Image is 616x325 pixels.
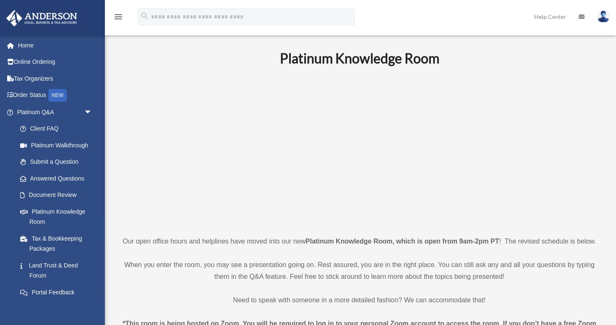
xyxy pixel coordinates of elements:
i: menu [113,12,123,22]
a: menu [113,15,123,22]
a: Client FAQ [12,121,105,137]
a: Land Trust & Deed Forum [12,257,105,284]
b: Platinum Knowledge Room [280,50,439,66]
p: Need to speak with someone in a more detailed fashion? We can accommodate that! [120,294,599,306]
div: NEW [48,89,67,102]
a: Order StatusNEW [6,87,105,104]
p: Our open office hours and helplines have moved into our new ! The revised schedule is below. [120,236,599,247]
a: Answered Questions [12,170,105,187]
a: Platinum Walkthrough [12,137,105,154]
p: When you enter the room, you may see a presentation going on. Rest assured, you are in the right ... [120,259,599,283]
strong: Platinum Knowledge Room, which is open from 9am-2pm PT [305,238,499,245]
img: Anderson Advisors Platinum Portal [4,10,80,26]
iframe: 231110_Toby_KnowledgeRoom [234,78,485,220]
a: Document Review [12,187,105,204]
a: Platinum Q&Aarrow_drop_down [6,104,105,121]
a: Submit a Question [12,154,105,170]
a: Tax & Bookkeeping Packages [12,230,105,257]
a: Online Ordering [6,54,105,71]
span: arrow_drop_down [84,104,101,121]
a: Platinum Knowledge Room [12,203,101,230]
img: User Pic [597,10,610,23]
a: Portal Feedback [12,284,105,301]
a: Home [6,37,105,54]
i: search [140,11,149,21]
a: Tax Organizers [6,70,105,87]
